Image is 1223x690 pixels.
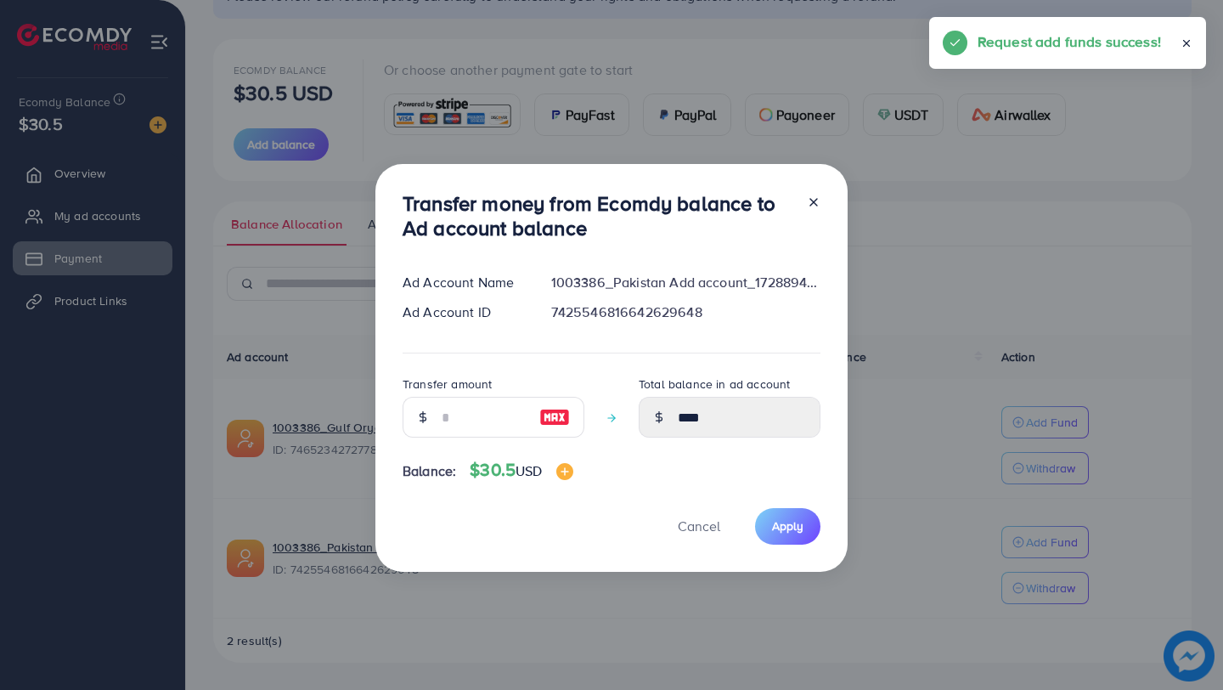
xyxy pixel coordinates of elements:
span: Balance: [403,461,456,481]
div: Ad Account ID [389,303,538,322]
span: Apply [772,517,803,534]
div: 7425546816642629648 [538,303,834,322]
span: USD [516,461,542,480]
img: image [539,407,570,427]
h4: $30.5 [470,460,572,481]
span: Cancel [678,517,720,535]
button: Apply [755,508,820,545]
div: 1003386_Pakistan Add account_1728894866261 [538,273,834,292]
div: Ad Account Name [389,273,538,292]
h5: Request add funds success! [978,31,1161,53]
button: Cancel [657,508,741,545]
h3: Transfer money from Ecomdy balance to Ad account balance [403,191,793,240]
label: Total balance in ad account [639,376,790,393]
img: image [556,463,573,480]
label: Transfer amount [403,376,492,393]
